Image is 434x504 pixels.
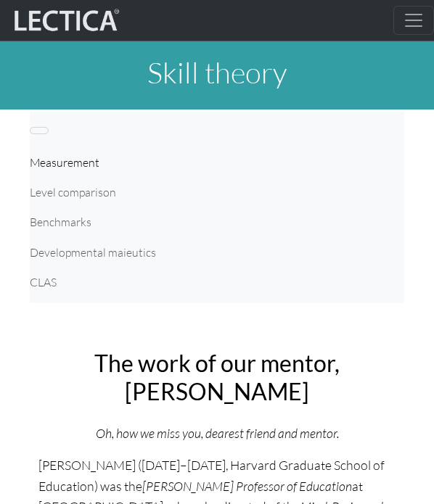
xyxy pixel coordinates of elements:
a: Developmental maieutics [30,238,404,268]
img: lecticalive [11,7,120,34]
button: Toggle navigation [30,127,49,134]
a: Benchmarks [30,207,404,237]
i: [PERSON_NAME] Professor of Education [142,478,352,494]
h1: Skill theory [30,55,404,90]
a: Measurement [30,148,404,178]
i: Oh, how we miss you, dearest friend and mentor. [96,425,339,441]
h2: The work of our mentor, [PERSON_NAME] [38,350,396,405]
a: Level comparison [30,178,404,207]
button: Toggle navigation [393,6,434,35]
a: CLAS [30,268,404,297]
